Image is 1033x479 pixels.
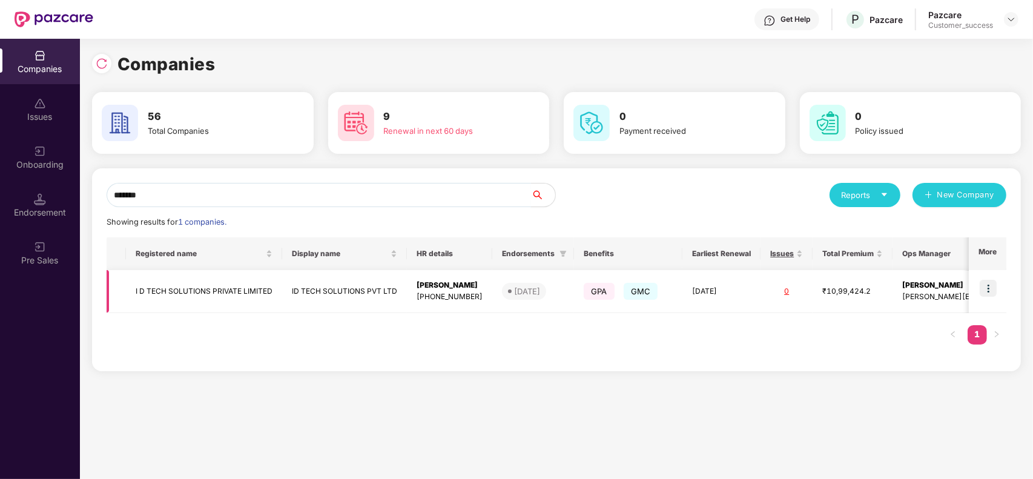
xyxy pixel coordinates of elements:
[107,217,226,226] span: Showing results for
[417,280,483,291] div: [PERSON_NAME]
[925,191,932,200] span: plus
[282,237,407,270] th: Display name
[682,270,761,313] td: [DATE]
[813,237,893,270] th: Total Premium
[968,325,987,343] a: 1
[870,14,903,25] div: Pazcare
[34,193,46,205] img: svg+xml;base64,PHN2ZyB3aWR0aD0iMTQuNSIgaGVpZ2h0PSIxNC41IiB2aWV3Qm94PSIwIDAgMTYgMTYiIGZpbGw9Im5vbm...
[764,15,776,27] img: svg+xml;base64,PHN2ZyBpZD0iSGVscC0zMngzMiIgeG1sbnM9Imh0dHA6Ly93d3cudzMub3JnLzIwMDAvc3ZnIiB3aWR0aD...
[384,109,515,125] h3: 9
[943,325,963,345] li: Previous Page
[993,331,1000,338] span: right
[34,241,46,253] img: svg+xml;base64,PHN2ZyB3aWR0aD0iMjAiIGhlaWdodD0iMjAiIHZpZXdCb3g9IjAgMCAyMCAyMCIgZmlsbD0ibm9uZSIgeG...
[514,285,540,297] div: [DATE]
[856,125,987,137] div: Policy issued
[574,237,682,270] th: Benefits
[530,190,555,200] span: search
[584,283,615,300] span: GPA
[842,189,888,201] div: Reports
[937,189,995,201] span: New Company
[770,286,803,297] div: 0
[407,237,492,270] th: HR details
[987,325,1006,345] button: right
[502,249,555,259] span: Endorsements
[417,291,483,303] div: [PHONE_NUMBER]
[822,286,883,297] div: ₹10,99,424.2
[822,249,874,259] span: Total Premium
[282,270,407,313] td: ID TECH SOLUTIONS PVT LTD
[619,109,751,125] h3: 0
[148,125,279,137] div: Total Companies
[761,237,813,270] th: Issues
[969,237,1006,270] th: More
[949,331,957,338] span: left
[557,246,569,261] span: filter
[34,50,46,62] img: svg+xml;base64,PHN2ZyBpZD0iQ29tcGFuaWVzIiB4bWxucz0iaHR0cDovL3d3dy53My5vcmcvMjAwMC9zdmciIHdpZHRoPS...
[34,97,46,110] img: svg+xml;base64,PHN2ZyBpZD0iSXNzdWVzX2Rpc2FibGVkIiB4bWxucz0iaHR0cDovL3d3dy53My5vcmcvMjAwMC9zdmciIH...
[770,249,794,259] span: Issues
[117,51,216,78] h1: Companies
[338,105,374,141] img: svg+xml;base64,PHN2ZyB4bWxucz0iaHR0cDovL3d3dy53My5vcmcvMjAwMC9zdmciIHdpZHRoPSI2MCIgaGVpZ2h0PSI2MC...
[880,191,888,199] span: caret-down
[619,125,751,137] div: Payment received
[682,237,761,270] th: Earliest Renewal
[781,15,810,24] div: Get Help
[126,237,282,270] th: Registered name
[573,105,610,141] img: svg+xml;base64,PHN2ZyB4bWxucz0iaHR0cDovL3d3dy53My5vcmcvMjAwMC9zdmciIHdpZHRoPSI2MCIgaGVpZ2h0PSI2MC...
[136,249,263,259] span: Registered name
[102,105,138,141] img: svg+xml;base64,PHN2ZyB4bWxucz0iaHR0cDovL3d3dy53My5vcmcvMjAwMC9zdmciIHdpZHRoPSI2MCIgaGVpZ2h0PSI2MC...
[126,270,282,313] td: I D TECH SOLUTIONS PRIVATE LIMITED
[384,125,515,137] div: Renewal in next 60 days
[96,58,108,70] img: svg+xml;base64,PHN2ZyBpZD0iUmVsb2FkLTMyeDMyIiB4bWxucz0iaHR0cDovL3d3dy53My5vcmcvMjAwMC9zdmciIHdpZH...
[530,183,556,207] button: search
[943,325,963,345] button: left
[1006,15,1016,24] img: svg+xml;base64,PHN2ZyBpZD0iRHJvcGRvd24tMzJ4MzIiIHhtbG5zPSJodHRwOi8vd3d3LnczLm9yZy8yMDAwL3N2ZyIgd2...
[928,9,993,21] div: Pazcare
[624,283,658,300] span: GMC
[856,109,987,125] h3: 0
[851,12,859,27] span: P
[987,325,1006,345] li: Next Page
[968,325,987,345] li: 1
[559,250,567,257] span: filter
[810,105,846,141] img: svg+xml;base64,PHN2ZyB4bWxucz0iaHR0cDovL3d3dy53My5vcmcvMjAwMC9zdmciIHdpZHRoPSI2MCIgaGVpZ2h0PSI2MC...
[34,145,46,157] img: svg+xml;base64,PHN2ZyB3aWR0aD0iMjAiIGhlaWdodD0iMjAiIHZpZXdCb3g9IjAgMCAyMCAyMCIgZmlsbD0ibm9uZSIgeG...
[292,249,388,259] span: Display name
[980,280,997,297] img: icon
[928,21,993,30] div: Customer_success
[15,12,93,27] img: New Pazcare Logo
[913,183,1006,207] button: plusNew Company
[178,217,226,226] span: 1 companies.
[148,109,279,125] h3: 56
